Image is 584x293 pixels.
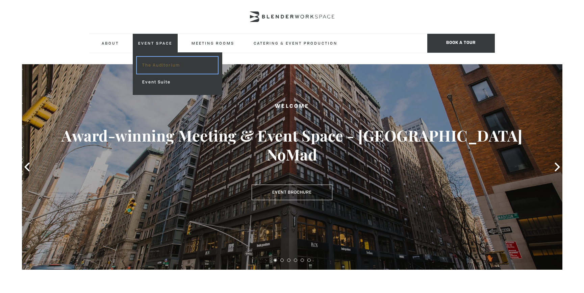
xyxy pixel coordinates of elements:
[462,206,584,293] iframe: Chat Widget
[186,34,240,52] a: Meeting Rooms
[252,185,332,200] a: Event Brochure
[137,74,218,91] a: Event Suite
[49,102,535,111] h2: Welcome
[248,34,343,52] a: Catering & Event Production
[137,57,218,74] a: The Auditorium
[49,126,535,164] h3: Award-winning Meeting & Event Space - [GEOGRAPHIC_DATA] NoMad
[133,34,178,52] a: Event Space
[96,34,124,52] a: About
[427,34,495,53] span: Book a tour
